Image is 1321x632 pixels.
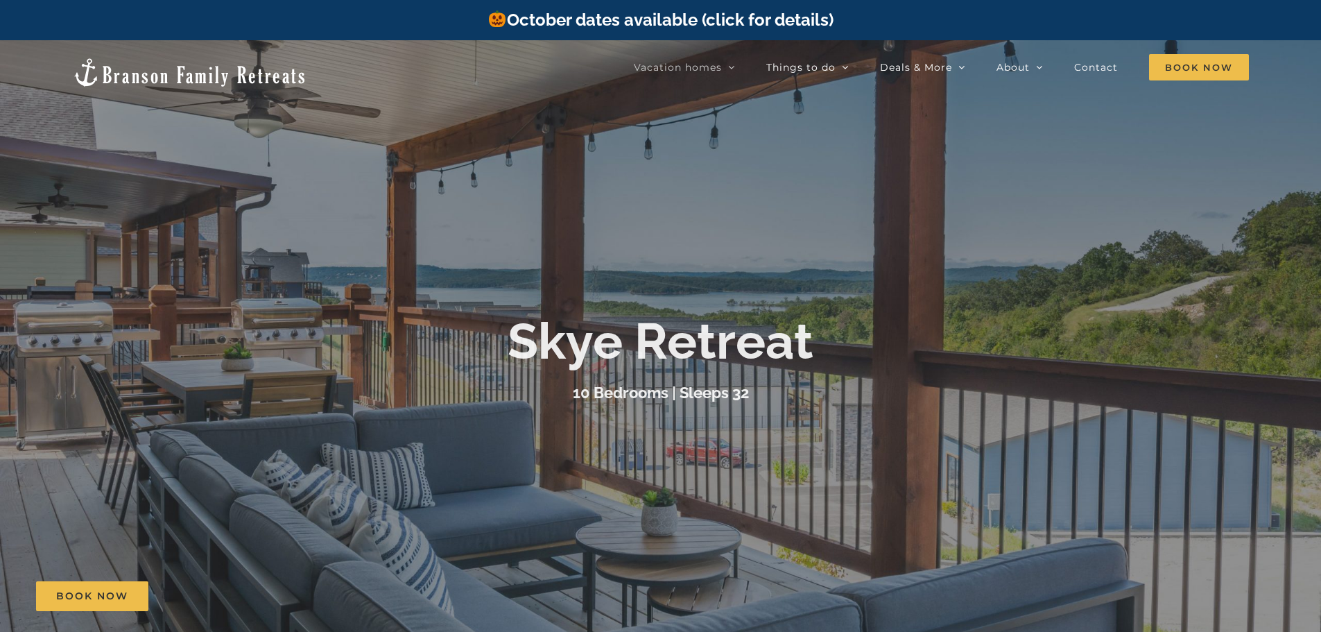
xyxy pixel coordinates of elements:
span: Things to do [766,62,836,72]
a: October dates available (click for details) [487,10,833,30]
span: About [996,62,1030,72]
h3: 10 Bedrooms | Sleeps 32 [573,384,749,402]
a: Deals & More [880,53,965,81]
span: Vacation homes [634,62,722,72]
a: Contact [1074,53,1118,81]
span: Deals & More [880,62,952,72]
img: Branson Family Retreats Logo [72,57,307,88]
img: 🎃 [489,10,506,27]
span: Book Now [56,590,128,602]
a: About [996,53,1043,81]
nav: Main Menu [634,53,1249,81]
a: Things to do [766,53,849,81]
span: Book Now [1149,54,1249,80]
b: Skye Retreat [508,311,813,370]
a: Book Now [36,581,148,611]
a: Vacation homes [634,53,735,81]
span: Contact [1074,62,1118,72]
